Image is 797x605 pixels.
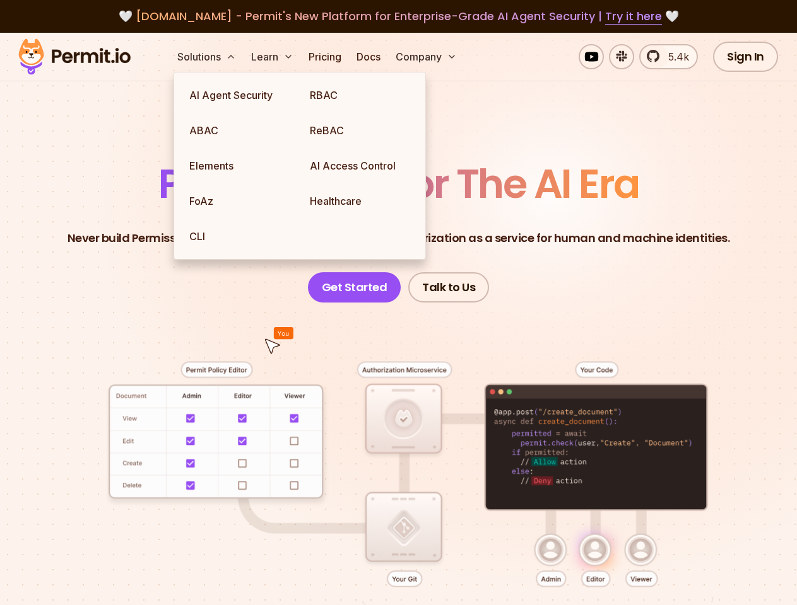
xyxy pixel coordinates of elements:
p: Never build Permissions again. Zero-latency fine-grained authorization as a service for human and... [68,229,730,247]
button: Learn [246,44,298,69]
span: [DOMAIN_NAME] - Permit's New Platform for Enterprise-Grade AI Agent Security | [136,8,662,24]
span: 5.4k [661,49,689,64]
a: Get Started [308,272,401,302]
a: FoAz [179,183,300,219]
img: Permit logo [13,35,136,78]
span: Permissions for The AI Era [158,156,639,212]
a: Talk to Us [408,272,489,302]
a: ABAC [179,113,300,148]
a: Healthcare [300,183,420,219]
button: Company [391,44,462,69]
a: Elements [179,148,300,183]
a: Try it here [605,8,662,25]
a: CLI [179,219,300,254]
a: RBAC [300,78,420,113]
div: 🤍 🤍 [30,8,767,25]
a: 5.4k [639,44,698,69]
a: Pricing [304,44,346,69]
a: ReBAC [300,113,420,148]
a: Docs [351,44,386,69]
a: AI Access Control [300,148,420,183]
button: Solutions [172,44,241,69]
a: AI Agent Security [179,78,300,113]
a: Sign In [713,42,778,72]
